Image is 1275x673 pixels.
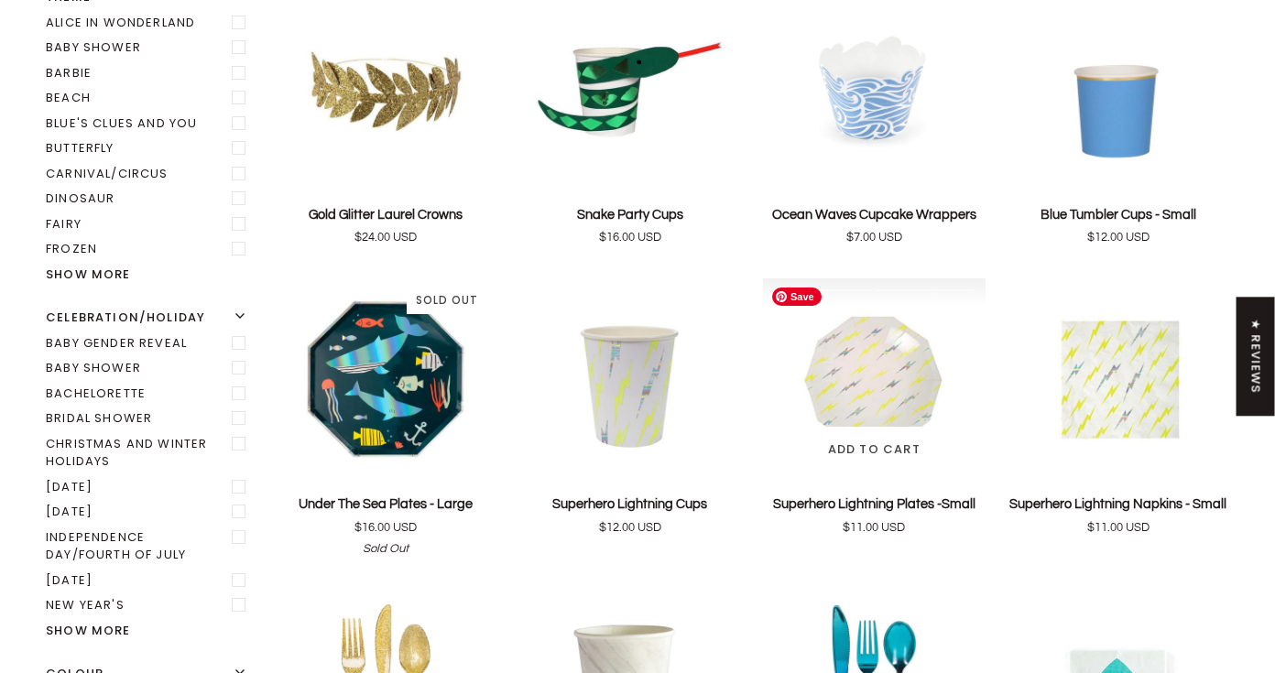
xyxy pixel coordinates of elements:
[772,288,822,306] span: Save
[46,499,253,525] label: Father's Day
[846,229,902,247] span: $7.00 USD
[1087,229,1150,247] span: $12.00 USD
[275,487,497,558] a: Under The Sea Plates - Large
[46,431,253,474] label: Christmas and Winter Holidays
[1008,278,1230,480] product-grid-item-variant: Default Title
[46,331,253,618] ul: Filter
[309,205,463,225] p: Gold Glitter Laurel Crowns
[354,519,417,537] span: $16.00 USD
[1008,278,1230,480] a: Superhero Lightning Napkins - Small
[275,278,497,480] img: Under the Sea Party Plates
[46,331,253,356] label: Baby gender reveal
[763,278,986,480] product-grid-item-variant: Default Title
[46,35,253,60] label: Baby Shower
[1009,494,1226,515] p: Superhero Lightning Napkins - Small
[46,111,253,136] label: Blue's Clues and You
[1008,487,1230,537] a: Superhero Lightning Napkins - Small
[773,494,975,515] p: Superhero Lightning Plates -Small
[1008,198,1230,247] a: Blue Tumbler Cups - Small
[1008,278,1230,537] product-grid-item: Superhero Lightning Napkins - Small
[46,525,253,568] label: Independence Day/Fourth of July
[519,278,742,480] product-grid-item-variant: Default Title
[46,236,253,262] label: Frozen
[46,355,253,381] label: Baby shower
[772,427,976,471] button: Add to cart
[1237,297,1275,416] div: Click to open Judge.me floating reviews tab
[275,278,497,480] a: Under The Sea Plates - Large
[519,278,742,537] product-grid-item: Superhero Lightning Cups
[407,288,487,314] div: Sold Out
[275,278,497,480] product-grid-item-variant: Default Title
[772,205,976,225] p: Ocean Waves Cupcake Wrappers
[46,212,253,237] label: Fairy
[354,229,417,247] span: $24.00 USD
[599,519,661,537] span: $12.00 USD
[843,519,905,537] span: $11.00 USD
[1008,278,1230,480] img: Superhero Lightning Party Napkins
[519,487,742,537] a: Superhero Lightning Cups
[763,198,986,247] a: Ocean Waves Cupcake Wrappers
[763,278,986,480] img: Superhero Lightning Bolt Plates
[363,542,409,555] em: Sold Out
[46,10,253,36] label: Alice In Wonderland
[1087,519,1150,537] span: $11.00 USD
[46,136,253,161] label: Butterfly
[599,229,661,247] span: $16.00 USD
[46,381,253,407] label: Bachelorette
[519,198,742,247] a: Snake Party Cups
[46,309,253,331] button: Celebration/Holiday
[552,494,707,515] p: Superhero Lightning Cups
[763,278,986,480] a: Superhero Lightning Plates -Small
[519,278,742,480] a: Superhero Lightning Cups
[763,278,986,537] product-grid-item: Superhero Lightning Plates -Small
[46,406,253,431] label: Bridal Shower
[519,278,742,480] img: Superhero Lightning Bolt Party Cups
[46,309,205,327] span: Celebration/Holiday
[46,592,253,618] label: New Year's
[46,85,253,111] label: Beach
[46,474,253,500] label: Easter
[577,205,683,225] p: Snake Party Cups
[46,186,253,212] label: Dinosaur
[46,10,253,262] ul: Filter
[46,568,253,593] label: Mardi Gras
[46,622,253,640] button: Show more
[46,161,253,187] label: Carnival/Circus
[763,487,986,537] a: Superhero Lightning Plates -Small
[46,60,253,86] label: Barbie
[275,278,497,558] product-grid-item: Under The Sea Plates - Large
[299,494,473,515] p: Under The Sea Plates - Large
[275,198,497,247] a: Gold Glitter Laurel Crowns
[828,440,921,459] span: Add to cart
[1041,205,1196,225] p: Blue Tumbler Cups - Small
[46,266,253,284] button: Show more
